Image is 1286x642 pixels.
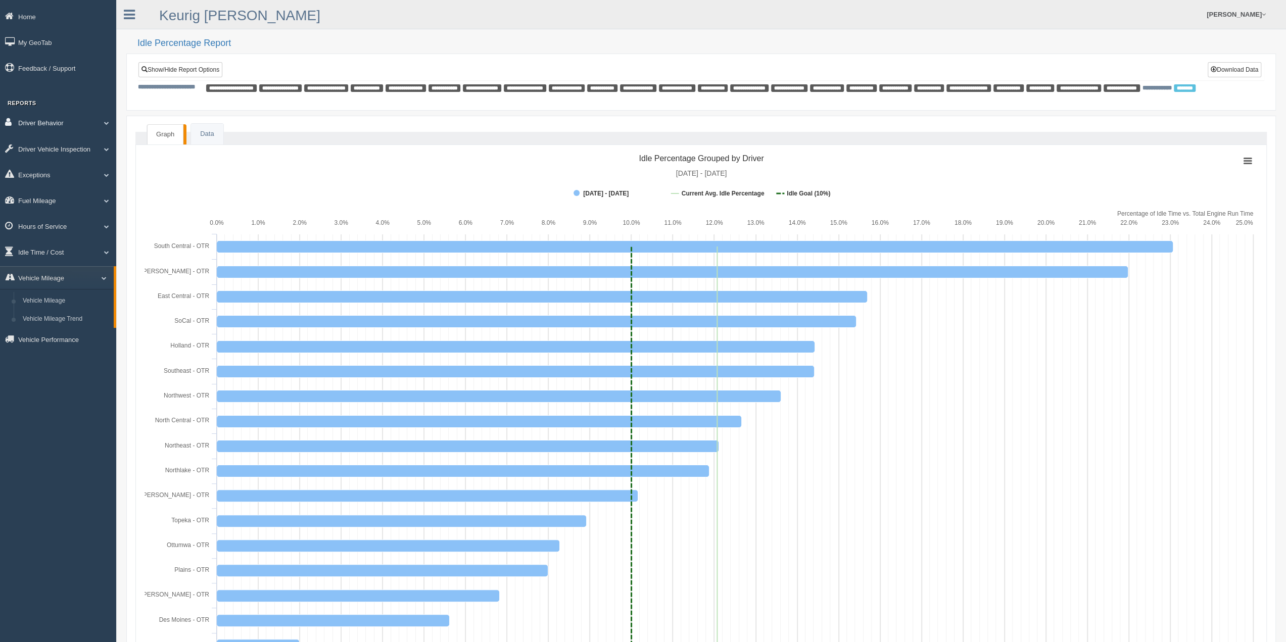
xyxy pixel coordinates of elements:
text: 22.0% [1120,219,1137,226]
tspan: SoCal - OTR [174,317,209,324]
tspan: [DATE] - [DATE] [676,169,727,177]
tspan: North Central - OTR [155,417,210,424]
text: 19.0% [996,219,1013,226]
text: 14.0% [789,219,806,226]
tspan: East Central - OTR [158,292,209,300]
tspan: South Central - OTR [154,242,210,250]
a: Keurig [PERSON_NAME] [159,8,320,23]
text: 6.0% [459,219,473,226]
a: Show/Hide Report Options [138,62,222,77]
a: Vehicle Mileage [18,292,114,310]
tspan: Current Avg. Idle Percentage [682,190,765,197]
text: 7.0% [500,219,514,226]
tspan: Idle Goal (10%) [787,190,830,197]
text: 13.0% [747,219,765,226]
text: 20.0% [1037,219,1055,226]
tspan: Ottumwa - OTR [167,541,209,549]
text: 23.0% [1162,219,1179,226]
tspan: Idle Percentage Grouped by Driver [639,154,764,163]
text: 12.0% [705,219,723,226]
text: 0.0% [210,219,224,226]
text: 2.0% [293,219,307,226]
text: 5.0% [417,219,432,226]
text: 11.0% [664,219,681,226]
text: 3.0% [334,219,348,226]
tspan: Northwest - OTR [164,392,209,399]
tspan: Des Moines - OTR [159,616,210,623]
tspan: Northeast - OTR [165,442,209,449]
a: Vehicle Mileage Trend [18,310,114,328]
tspan: Southeast - OTR [164,367,209,374]
text: 16.0% [872,219,889,226]
text: 18.0% [955,219,972,226]
text: 21.0% [1079,219,1096,226]
tspan: Percentage of Idle Time vs. Total Engine Run Time [1117,210,1254,217]
a: Data [191,124,223,144]
h2: Idle Percentage Report [137,38,1276,48]
a: Graph [147,124,183,144]
text: 8.0% [542,219,556,226]
text: 24.0% [1203,219,1220,226]
tspan: South St [PERSON_NAME] - OTR [116,591,209,598]
button: Download Data [1208,62,1261,77]
text: 15.0% [830,219,847,226]
tspan: Holland - OTR [170,342,209,349]
text: 4.0% [375,219,390,226]
tspan: Northlake - OTR [165,467,210,474]
tspan: [DATE] - [DATE] [583,190,629,197]
text: 10.0% [623,219,640,226]
tspan: [PERSON_NAME] - OTR [141,491,209,499]
tspan: Topeka - OTR [171,517,209,524]
text: 1.0% [251,219,265,226]
text: 25.0% [1235,219,1253,226]
tspan: Mount [PERSON_NAME] - OTR [123,268,210,275]
text: 17.0% [913,219,930,226]
text: 9.0% [583,219,597,226]
tspan: Plains - OTR [174,566,209,573]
